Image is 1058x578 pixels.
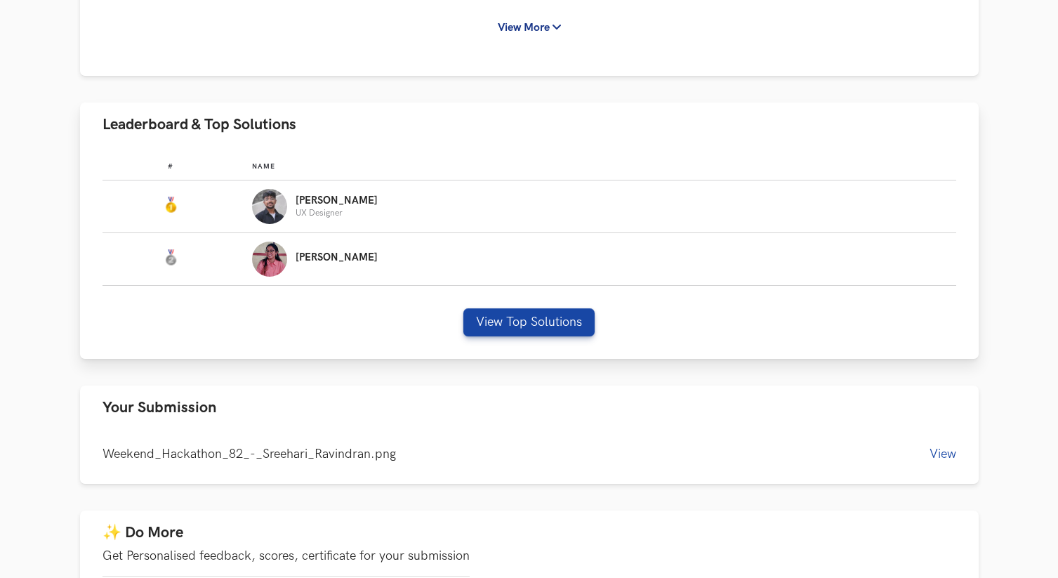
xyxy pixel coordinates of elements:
span: Your Submission [103,398,216,417]
button: Your Submission [80,386,979,430]
span: Name [252,162,275,171]
div: Your Submission [80,430,979,484]
button: View Top Solutions [463,308,595,336]
p: [PERSON_NAME] [296,195,378,206]
p: Get Personalised feedback, scores, certificate for your submission [103,549,470,563]
span: Leaderboard & Top Solutions [103,115,296,134]
button: View More [485,15,574,41]
p: UX Designer [296,209,378,218]
button: View [930,447,956,461]
img: Gold Medal [162,197,179,214]
p: [PERSON_NAME] [296,252,378,263]
span: # [168,162,173,171]
span: Weekend_Hackathon_82_-_Sreehari_Ravindran.png [103,447,396,461]
img: Profile photo [252,189,287,224]
button: Leaderboard & Top Solutions [80,103,979,147]
img: Silver Medal [162,249,179,266]
table: Leaderboard [103,151,956,286]
span: ✨ Do More [103,523,183,542]
div: Leaderboard & Top Solutions [80,147,979,359]
img: Profile photo [252,242,287,277]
